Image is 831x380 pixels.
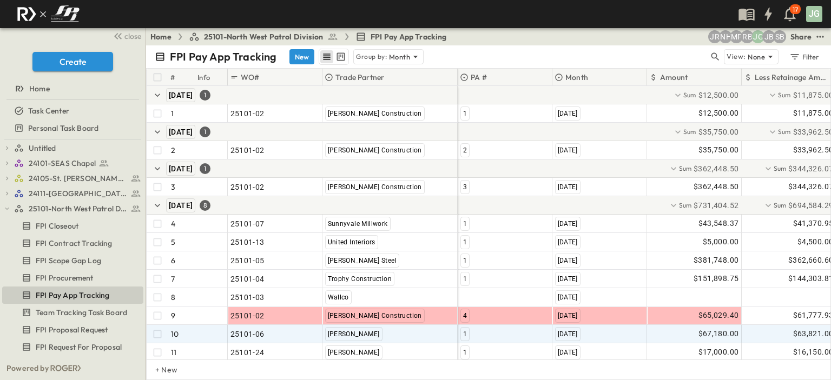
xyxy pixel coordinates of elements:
div: 24101-SEAS Chapeltest [2,155,143,172]
span: [PERSON_NAME] Construction [328,312,422,319]
span: 25101-04 [230,274,265,284]
button: New [289,49,314,64]
span: [DATE] [169,128,193,136]
span: Untitled [29,143,56,154]
a: Untitled [14,141,141,156]
p: Sum [778,90,791,99]
span: $67,180.00 [698,328,739,340]
div: Untitledtest [2,139,143,157]
span: [DATE] [558,238,578,246]
span: [DATE] [558,220,578,228]
span: 25101-02 [230,145,265,156]
div: # [170,62,175,92]
div: FPI Proposal Requesttest [2,321,143,338]
span: 1 [463,238,467,246]
img: c8d7d1ed905e502e8f77bf7063faec64e13b34fdb1f2bdd94b0e311fc34f8000.png [13,3,83,25]
span: [PERSON_NAME] Steel [328,257,397,264]
p: Trade Partner [335,72,384,83]
p: Sum [774,164,787,173]
div: Nila Hutcheson (nhutcheson@fpibuilders.com) [719,30,732,43]
a: Home [2,81,141,96]
div: FPI Scope Gap Logtest [2,252,143,269]
span: 25101-07 [230,218,265,229]
span: [DATE] [558,146,578,154]
span: 2 [463,146,467,154]
div: table view [319,49,349,65]
span: 25101-24 [230,347,265,358]
span: FPI Contract Tracking [36,238,113,249]
span: Sunnyvale Millwork [328,220,388,228]
span: FPI Pay App Tracking [371,31,446,42]
div: Sterling Barnett (sterling@fpibuilders.com) [773,30,786,43]
div: FPI Procurementtest [2,269,143,286]
span: [DATE] [558,183,578,191]
span: United Interiors [328,238,375,246]
div: Filter [789,51,820,63]
span: [PERSON_NAME] [328,349,380,356]
div: 8 [200,200,210,211]
span: close [124,31,141,42]
p: Sum [778,127,791,136]
p: Sum [774,201,787,210]
div: Personal Task Boardtest [2,119,143,137]
p: 9 [171,310,175,321]
span: $5,000.00 [703,236,739,248]
p: 3 [171,182,175,192]
span: [DATE] [169,164,193,173]
span: $731,404.52 [694,200,738,211]
span: 1 [463,349,467,356]
p: Sum [679,201,692,210]
span: Personal Task Board [28,123,98,134]
button: JG [805,5,823,23]
span: [PERSON_NAME] [328,330,380,338]
button: kanban view [334,50,347,63]
a: FPI Scope Gap Log [2,253,141,268]
p: Sum [683,127,696,136]
span: 25101-02 [230,108,265,119]
div: 1 [200,126,210,137]
a: 25101-North West Patrol Division [14,201,141,216]
span: $35,750.00 [698,144,739,156]
span: $17,000.00 [698,346,739,358]
a: FPI Procurement [2,270,141,285]
button: close [109,28,143,43]
div: Jayden Ramirez (jramirez@fpibuilders.com) [708,30,721,43]
div: # [168,69,195,86]
span: [DATE] [558,349,578,356]
a: St. Vincent De Paul Renovations [14,355,141,370]
span: 25101-05 [230,255,265,266]
span: 25101-03 [230,292,265,303]
span: $65,029.40 [698,309,739,322]
a: Home [150,31,172,42]
button: Filter [785,49,822,64]
span: Team Tracking Task Board [36,307,127,318]
div: FPI Pay App Trackingtest [2,286,143,304]
span: 25101-North West Patrol Division [29,203,128,214]
span: 1 [463,257,467,264]
span: [DATE] [558,110,578,117]
span: $362,448.50 [694,163,738,174]
span: [DATE] [558,257,578,264]
div: 1 [200,90,210,101]
span: 1 [463,220,467,228]
span: $12,500.00 [698,90,739,101]
span: [DATE] [169,201,193,210]
p: 10 [171,329,179,339]
a: 24105-St. Matthew Kitchen Reno [14,171,141,186]
span: [PERSON_NAME] Construction [328,183,422,191]
p: 17 [793,5,798,14]
p: 5 [171,237,175,248]
span: Task Center [28,105,69,116]
div: Share [790,31,812,42]
span: $12,500.00 [698,107,739,119]
span: 4 [463,312,467,319]
div: 24111-[GEOGRAPHIC_DATA]test [2,185,143,202]
p: 7 [171,274,175,284]
div: 24105-St. Matthew Kitchen Renotest [2,170,143,187]
span: [DATE] [558,294,578,301]
span: [PERSON_NAME] Construction [328,146,422,154]
span: 1 [463,110,467,117]
span: $35,750.00 [698,126,739,137]
div: 25101-North West Patrol Divisiontest [2,200,143,217]
p: Sum [679,164,692,173]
